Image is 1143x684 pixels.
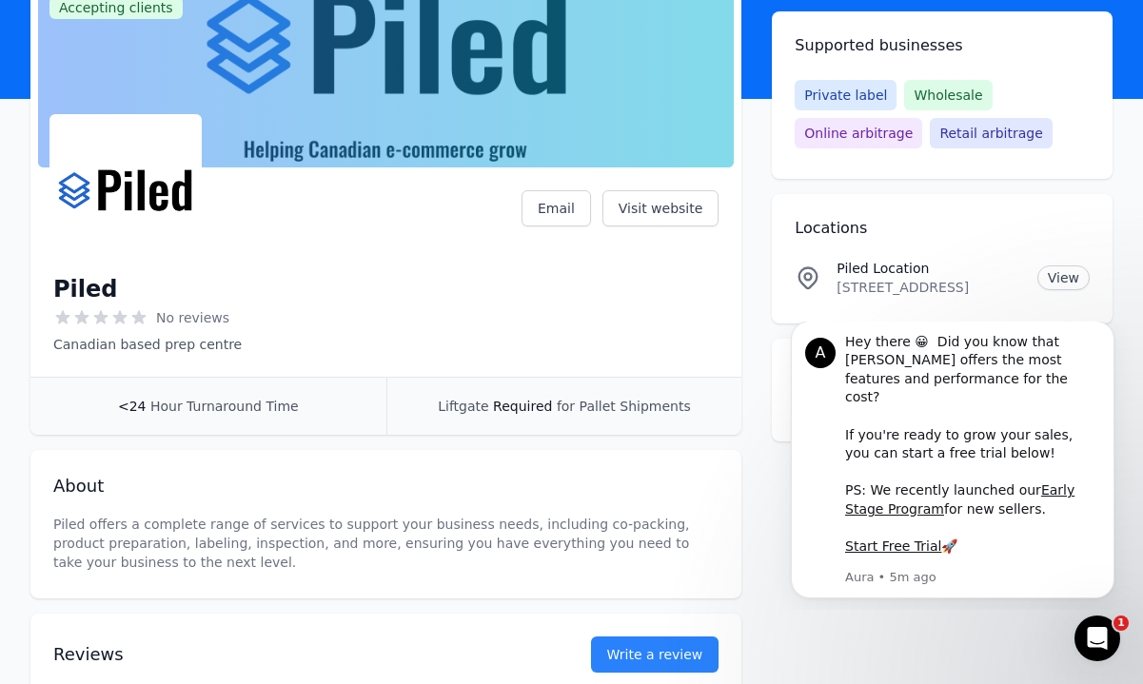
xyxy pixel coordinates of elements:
span: Retail arbitrage [930,118,1052,148]
p: [STREET_ADDRESS] [837,278,1021,297]
span: Hour Turnaround Time [150,399,299,414]
a: View [1037,265,1090,290]
h2: Supported businesses [795,34,1090,57]
span: <24 [118,399,147,414]
iframe: Intercom live chat [1074,616,1120,661]
span: 1 [1113,616,1129,631]
span: Online arbitrage [795,118,922,148]
a: Email [522,190,591,226]
p: Message from Aura, sent 5m ago [83,247,338,264]
span: Wholesale [904,80,992,110]
span: for Pallet Shipments [557,399,691,414]
img: Piled [53,118,198,263]
span: No reviews [156,308,229,327]
h2: Locations [795,217,1090,240]
a: Write a review [591,636,719,673]
b: 🚀 [179,217,195,232]
div: Message content [83,11,338,244]
p: Piled Location [837,259,1021,278]
p: Piled offers a complete range of services to support your business needs, including co-packing, p... [53,515,719,572]
div: Hey there 😀 Did you know that [PERSON_NAME] offers the most features and performance for the cost... [83,11,338,235]
p: Canadian based prep centre [53,335,242,354]
a: Start Free Trial [83,217,179,232]
span: Liftgate [438,399,488,414]
h1: Piled [53,274,118,304]
a: Visit website [602,190,719,226]
span: Required [493,399,552,414]
span: Private label [795,80,897,110]
iframe: Intercom notifications message [762,322,1143,610]
div: Profile image for Aura [43,16,73,47]
h2: Reviews [53,641,530,668]
h2: About [53,473,719,499]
